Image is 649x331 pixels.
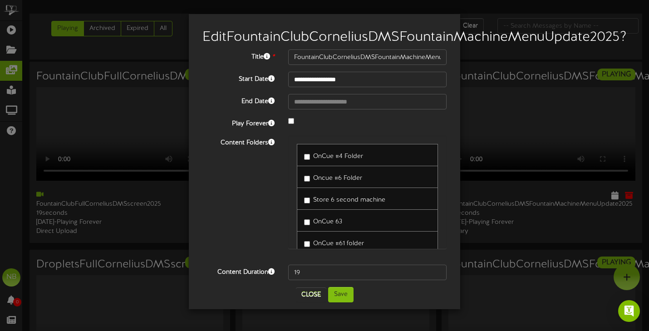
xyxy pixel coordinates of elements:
[196,135,281,148] label: Content Folders
[288,265,447,280] input: 15
[313,153,363,160] span: OnCue #4 Folder
[313,197,385,203] span: Store 6 second machine
[304,176,310,182] input: Oncue #6 Folder
[304,198,310,203] input: Store 6 second machine
[202,30,447,45] h2: Edit FountainClubCorneliusDMSFountainMachineMenuUpdate2025 ?
[288,49,447,65] input: Title
[196,72,281,84] label: Start Date
[196,94,281,106] label: End Date
[304,154,310,160] input: OnCue #4 Folder
[328,287,354,302] button: Save
[196,49,281,62] label: Title
[618,300,640,322] div: Open Intercom Messenger
[196,265,281,277] label: Content Duration
[313,240,364,247] span: OnCue #61 folder
[296,287,326,302] button: Close
[313,175,362,182] span: Oncue #6 Folder
[313,218,342,225] span: OnCue 63
[304,241,310,247] input: OnCue #61 folder
[196,116,281,128] label: Play Forever
[304,219,310,225] input: OnCue 63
